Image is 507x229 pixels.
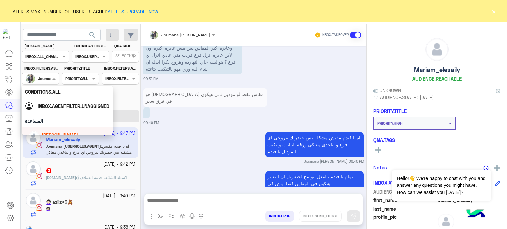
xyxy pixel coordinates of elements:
[88,31,96,39] span: search
[51,206,53,211] span: ..
[177,211,188,221] button: create order
[373,197,436,204] span: first_name
[143,28,242,74] p: 10/10/2025, 9:39 PM
[380,94,434,100] span: AUDIENCE.SDATE : [DATE]
[36,173,42,179] img: Instagram
[143,88,267,107] p: 10/10/2025, 9:40 PM
[46,175,77,180] b: :
[155,211,166,221] button: select flow
[25,102,35,112] img: Unassigned.svg
[265,211,294,222] button: INBOX.DROP
[265,171,364,196] p: 10/10/2025, 9:47 PM
[147,213,155,220] img: send attachment
[104,65,138,71] label: INBOX.FILTERS.AGENT_NOTES
[103,193,135,199] small: [DATE] - 9:40 PM
[103,161,135,168] small: [DATE] - 9:42 PM
[188,213,196,220] img: send voice note
[377,121,403,126] b: PRIORITY.HIGH
[46,168,51,173] span: 3
[114,53,136,60] div: SELECTKEY
[373,205,436,212] span: last_name
[373,188,436,195] span: AUDIENCE.ATTNAME
[373,108,407,114] h6: PRIORITY.TITLE
[46,199,73,205] h5: 👩🏻‍🦱 aziiz<3🧸
[161,32,210,37] span: Joumana [PERSON_NAME]
[494,165,500,171] img: add
[114,43,138,49] label: QNA.TAGS
[143,76,158,81] small: 09:39 PM
[464,203,487,226] img: hulul-logo.png
[158,214,163,219] img: select flow
[77,175,128,180] span: الاسئلة الشائعة خدمة العملاء
[13,8,159,15] span: ALERTS.MAX_NUMBER_OF_USER_REACHED !
[46,206,51,211] span: 👩🏻‍🦱
[64,65,98,71] label: PRIORITY.TITLE
[198,214,204,219] img: make a call
[29,131,39,141] img: defaultAdmin.png
[373,180,416,186] h6: INBOX.ATTRIBUTES
[490,8,497,14] button: ×
[412,76,462,82] h6: AUDIENCE.REACHABLE
[373,87,401,94] span: UNKNOWN
[74,43,108,49] label: BROADCAST.HISTORY.STATUES
[169,214,174,219] img: Trigger scenario
[392,170,491,201] span: Hello!👋 We're happy to chat with you and answer any questions you might have. How can we assist y...
[26,193,41,208] img: defaultAdmin.png
[22,86,113,135] ng-dropdown-panel: Options list
[108,9,158,14] a: ALERTS.UPGRADE_NOW
[36,204,42,211] img: Instagram
[143,120,159,125] small: 09:40 PM
[26,161,41,176] img: defaultAdmin.png
[46,175,76,180] span: [DOMAIN_NAME]
[46,206,51,211] b: :
[24,43,69,49] label: [DOMAIN_NAME]
[373,137,500,143] h6: QNA.TAGS
[3,29,15,41] img: 919860931428189
[166,211,177,221] button: Trigger scenario
[180,214,185,219] img: create order
[38,103,109,109] span: INBOX.AGENTFILTER.UNASSIGNED
[414,66,460,73] h5: Mariam_elesaily
[373,164,387,170] h6: Notes
[304,159,364,164] small: Joumana [PERSON_NAME] 09:46 PM
[143,107,150,118] p: 10/10/2025, 9:40 PM
[42,132,78,138] span: [PERSON_NAME]
[26,74,35,83] img: ACg8ocJbW80Pf-tRqamhTsyzdProMLkRvFhH9Gyx5BK8B5slxtjS-_6jcA=s96-c
[299,211,342,222] button: INBOX.SEND_CLOSE
[265,132,364,157] p: 10/10/2025, 9:46 PM
[322,32,349,38] small: INBOX.TAKEOVER
[350,213,357,219] img: send message
[25,89,61,95] span: CONDITIONS.ALL
[22,115,113,127] div: المساعدة
[373,214,436,229] span: profile_pic
[24,65,58,71] label: INBOX.FILTERS.ASSIGNED_TO
[426,38,448,61] img: defaultAdmin.png
[84,29,101,43] button: search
